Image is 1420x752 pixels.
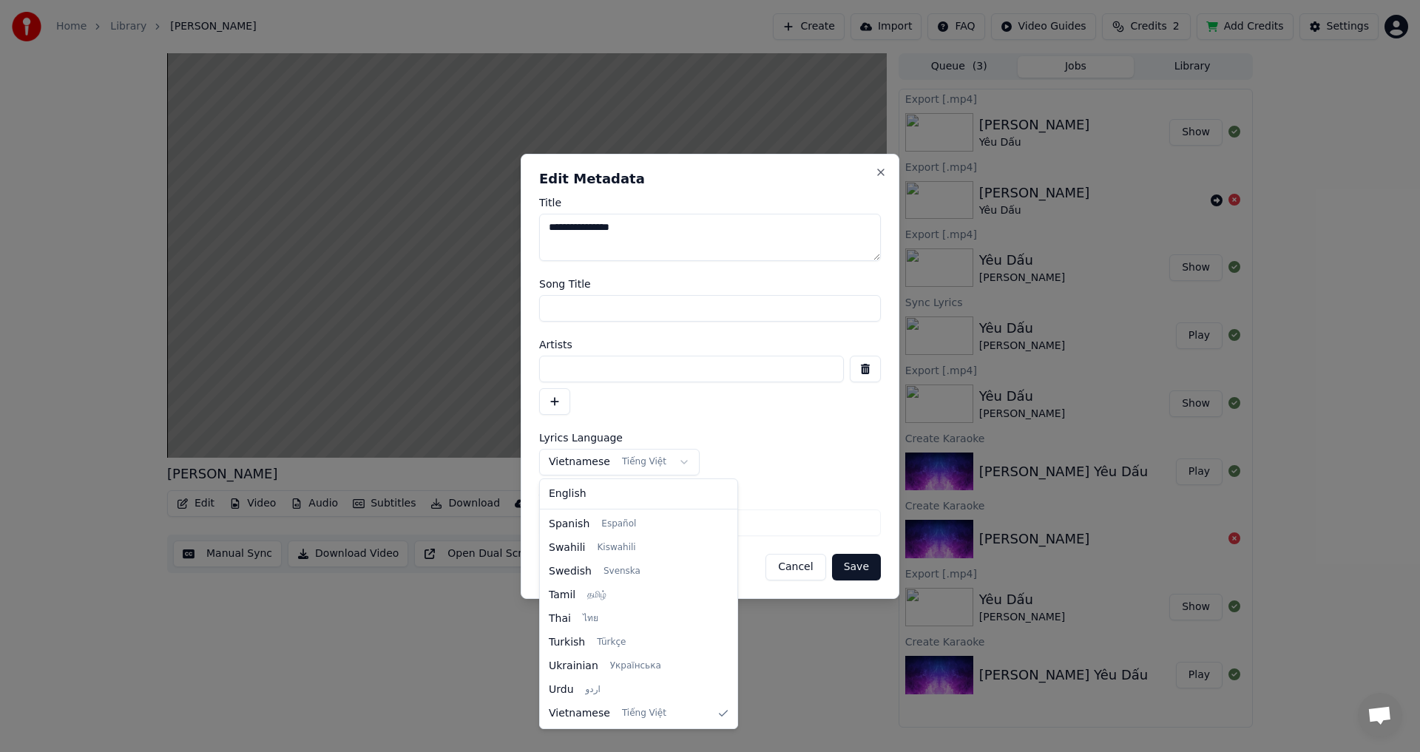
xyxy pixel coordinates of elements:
span: Türkçe [597,637,626,648]
span: Українська [610,660,661,672]
span: Urdu [549,682,574,697]
span: Svenska [603,566,640,577]
span: Vietnamese [549,706,610,721]
span: Turkish [549,635,585,650]
span: தமிழ் [587,589,606,601]
span: اردو [586,684,601,696]
span: Thai [549,612,571,626]
span: ไทย [583,613,598,625]
span: Swahili [549,541,585,555]
span: Ukrainian [549,659,598,674]
span: English [549,487,586,501]
span: Spanish [549,517,589,532]
span: Tiếng Việt [622,708,666,719]
span: Español [601,518,636,530]
span: Tamil [549,588,575,603]
span: Swedish [549,564,592,579]
span: Kiswahili [597,542,635,554]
